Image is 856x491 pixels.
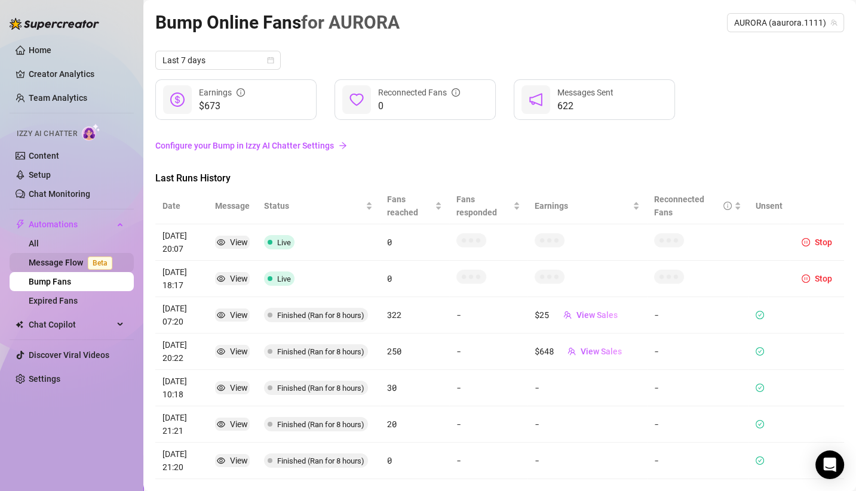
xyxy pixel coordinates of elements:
[797,235,837,249] button: Stop
[277,420,364,429] span: Finished (Ran for 8 hours)
[199,99,245,113] span: $673
[456,308,521,322] article: -
[257,188,380,224] th: Status
[449,188,528,224] th: Fans responded
[16,220,25,229] span: thunderbolt
[237,88,245,97] span: info-circle
[452,88,460,97] span: info-circle
[558,342,631,361] button: View Sales
[155,8,400,36] article: Bump Online Fans
[82,123,100,141] img: AI Chatter
[527,188,647,224] th: Earnings
[815,450,844,479] div: Open Intercom Messenger
[217,384,225,392] span: eye
[217,420,225,428] span: eye
[654,308,741,322] article: -
[29,93,87,103] a: Team Analytics
[456,345,521,358] article: -
[815,274,832,283] span: Stop
[162,411,201,437] article: [DATE] 21:21
[199,86,245,99] div: Earnings
[380,188,449,224] th: Fans reached
[654,193,732,219] div: Reconnected Fans
[387,381,442,394] article: 30
[456,454,521,467] article: -
[654,418,741,431] article: -
[217,456,225,465] span: eye
[230,308,248,322] div: View
[535,418,539,431] article: -
[277,347,364,356] span: Finished (Ran for 8 hours)
[567,347,576,356] span: team
[29,189,90,199] a: Chat Monitoring
[723,202,732,210] span: info-circle
[264,199,363,212] span: Status
[387,454,442,467] article: 0
[230,345,248,358] div: View
[155,171,356,186] span: Last Runs History
[529,92,543,107] span: notification
[535,454,539,467] article: -
[217,347,225,356] span: eye
[387,272,442,285] article: 0
[162,265,201,292] article: [DATE] 18:17
[170,92,185,107] span: dollar
[456,381,521,394] article: -
[654,454,741,467] article: -
[155,139,844,152] a: Configure your Bump in Izzy AI Chatter Settings
[29,239,39,248] a: All
[557,88,613,97] span: Messages Sent
[301,12,400,33] span: for AURORA
[387,236,442,249] article: 0
[162,51,274,69] span: Last 7 days
[557,99,613,113] span: 622
[277,274,291,283] span: Live
[217,238,225,246] span: eye
[155,134,844,157] a: Configure your Bump in Izzy AI Chatter Settingsarrow-right
[756,384,764,392] span: check-circle
[654,381,741,394] article: -
[654,345,741,358] article: -
[162,338,201,365] article: [DATE] 20:22
[29,45,51,55] a: Home
[162,302,201,328] article: [DATE] 07:20
[734,14,837,32] span: AURORA (aaurora.1111)
[29,258,117,267] a: Message FlowBeta
[387,418,442,431] article: 20
[10,18,99,30] img: logo-BBDzfeDw.svg
[581,347,622,356] span: View Sales
[387,345,442,358] article: 250
[535,199,630,212] span: Earnings
[349,92,364,107] span: heart
[277,238,291,247] span: Live
[563,311,572,319] span: team
[267,57,274,64] span: calendar
[162,229,201,255] article: [DATE] 20:07
[217,274,225,283] span: eye
[277,456,364,465] span: Finished (Ran for 8 hours)
[217,311,225,319] span: eye
[29,64,124,84] a: Creator Analytics
[29,151,59,160] a: Content
[387,308,442,322] article: 322
[230,236,248,249] div: View
[29,277,71,286] a: Bump Fans
[535,381,539,394] article: -
[756,347,764,356] span: check-circle
[277,384,364,393] span: Finished (Ran for 8 hours)
[456,418,521,431] article: -
[756,456,764,465] span: check-circle
[378,86,460,99] div: Reconnected Fans
[387,193,432,219] span: Fans reached
[230,418,248,431] div: View
[554,305,627,325] button: View Sales
[378,99,460,113] span: 0
[230,272,248,285] div: View
[29,215,113,234] span: Automations
[815,237,832,247] span: Stop
[535,308,548,322] article: $25
[230,454,248,467] div: View
[456,193,511,219] span: Fans responded
[29,315,113,334] span: Chat Copilot
[29,170,51,180] a: Setup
